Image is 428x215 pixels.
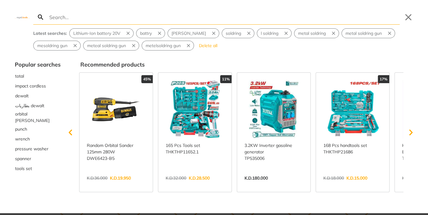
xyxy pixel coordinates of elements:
button: Select suggestion: mesoldring gun [34,41,71,50]
button: Select suggestion: impact cordless [15,81,61,91]
button: Remove suggestion: metelsoldring gun [184,41,194,50]
div: Suggestion: battry [136,28,165,38]
button: Select suggestion: metelsoldring gun [142,41,184,50]
div: 45% [141,75,153,83]
button: Select suggestion: metal soldring gun [342,29,386,38]
button: Select suggestion: meteal soldring gun [83,41,130,50]
div: Suggestion: meteal soldring gun [83,41,139,51]
button: Remove suggestion: meteal soldring gun [130,41,139,50]
button: Select suggestion: hilda [168,29,210,38]
span: battry [140,30,152,37]
svg: Remove suggestion: metal soldring gun [387,30,392,36]
span: Lithium-Ion battery 20V [73,30,120,37]
span: l soldring [261,30,278,37]
div: Suggestion: mesoldring gun [33,41,81,51]
button: Select suggestion: soldring [222,29,245,38]
div: Suggestion: dewalt [15,91,61,101]
button: Select suggestion: spanner [15,154,61,164]
svg: Scroll right [405,126,417,139]
button: Remove suggestion: l soldring [282,29,291,38]
span: metelsoldring gun [146,43,181,49]
button: Select suggestion: l soldring [257,29,282,38]
button: Close [403,12,413,22]
button: Remove suggestion: hilda [210,29,219,38]
span: [PERSON_NAME] [172,30,206,37]
svg: Remove suggestion: metal soldring [331,30,336,36]
div: Suggestion: spanner [15,154,61,164]
span: meteal soldring gun [87,43,126,49]
div: Recommended products [80,60,413,69]
svg: Scroll left [64,126,77,139]
div: Popular searches [15,60,61,69]
div: Latest searches: [33,30,67,37]
button: Select suggestion: punch [15,124,61,134]
button: Select suggestion: pressure washer [15,144,61,154]
button: Select suggestion: orbital sande [15,111,61,124]
button: Select suggestion: بطاريات dewalt [15,101,61,111]
svg: Remove suggestion: hilda [211,30,216,36]
svg: Remove suggestion: Lithium-Ion battery 20V [125,30,131,36]
span: spanner [15,156,31,162]
svg: Remove suggestion: meteal soldring gun [131,43,136,48]
button: Select suggestion: metal soldring [294,29,329,38]
svg: Remove suggestion: soldring [246,30,252,36]
div: 11% [220,75,232,83]
button: Select suggestion: tools set [15,164,61,173]
span: pressure washer [15,146,48,152]
div: Suggestion: metelsoldring gun [142,41,194,51]
div: Suggestion: hilda [168,28,219,38]
button: Remove suggestion: Lithium-Ion battery 20V [124,29,133,38]
span: بطاريات dewalt [15,103,44,109]
button: Select suggestion: total [15,71,61,81]
span: impact cordless [15,83,46,89]
svg: Search [37,14,44,21]
div: 17% [378,75,389,83]
span: dewalt [15,93,29,99]
div: Suggestion: metal soldring gun [341,28,395,38]
svg: Remove suggestion: l soldring [283,30,289,36]
svg: Remove suggestion: metelsoldring gun [186,43,191,48]
button: Select suggestion: battry [136,29,155,38]
span: total [15,73,24,79]
span: metal soldring gun [345,30,382,37]
button: Remove suggestion: battry [155,29,165,38]
div: Suggestion: punch [15,124,61,134]
div: Suggestion: Lithium-Ion battery 20V [69,28,134,38]
div: Suggestion: total [15,71,61,81]
button: Select suggestion: dewalt [15,91,61,101]
span: mesoldring gun [37,43,67,49]
button: Remove suggestion: soldring [245,29,254,38]
button: Select suggestion: wrench [15,134,61,144]
span: tools set [15,165,32,172]
svg: Remove suggestion: mesoldring gun [72,43,78,48]
button: Remove suggestion: mesoldring gun [71,41,80,50]
input: Search… [48,10,400,24]
div: Suggestion: wrench [15,134,61,144]
div: Suggestion: orbital sande [15,111,61,124]
div: Suggestion: بطاريات dewalt [15,101,61,111]
button: Select suggestion: Lithium-Ion battery 20V [70,29,124,38]
div: Suggestion: soldring [222,28,254,38]
div: Suggestion: metal soldring [294,28,339,38]
span: punch [15,126,27,132]
svg: Remove suggestion: battry [157,30,162,36]
div: Suggestion: pressure washer [15,144,61,154]
button: Delete all [196,41,220,51]
span: metal soldring [298,30,326,37]
button: Remove suggestion: metal soldring gun [386,29,395,38]
div: Suggestion: tools set [15,164,61,173]
span: soldring [226,30,241,37]
img: Close [15,16,30,18]
div: Suggestion: impact cordless [15,81,61,91]
button: Remove suggestion: metal soldring [329,29,339,38]
span: orbital [PERSON_NAME] [15,111,60,124]
div: Suggestion: l soldring [257,28,292,38]
span: wrench [15,136,30,142]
